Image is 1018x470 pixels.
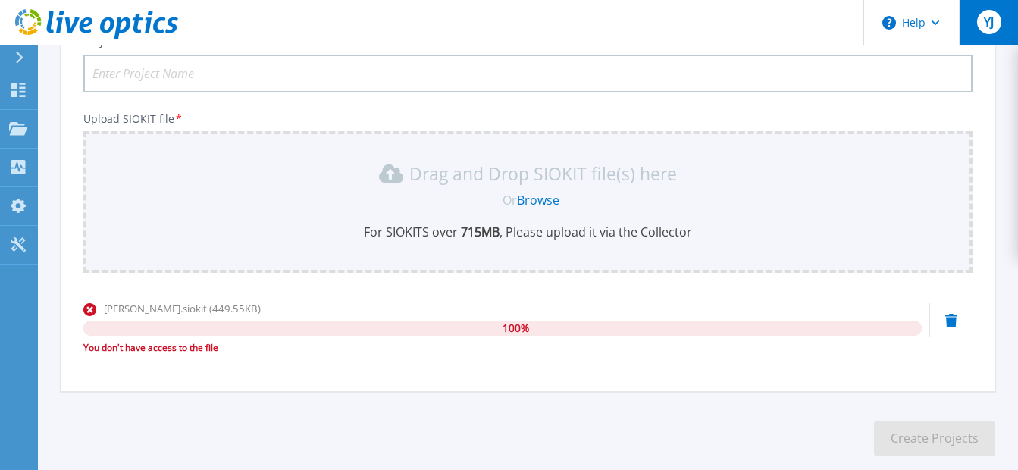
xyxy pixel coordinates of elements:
label: Project Name [83,36,161,47]
a: Browse [517,192,559,208]
button: Create Projects [874,421,995,456]
input: Enter Project Name [83,55,973,92]
div: Drag and Drop SIOKIT file(s) here OrBrowseFor SIOKITS over 715MB, Please upload it via the Collector [92,161,963,240]
span: Or [503,192,517,208]
p: Upload SIOKIT file [83,113,973,125]
span: 100 % [503,321,529,336]
span: [PERSON_NAME].siokit (449.55KB) [104,302,261,315]
div: You don't have access to the file [83,340,922,356]
span: YJ [984,16,994,28]
b: 715 MB [458,224,500,240]
p: For SIOKITS over , Please upload it via the Collector [92,224,963,240]
p: Drag and Drop SIOKIT file(s) here [409,166,677,181]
